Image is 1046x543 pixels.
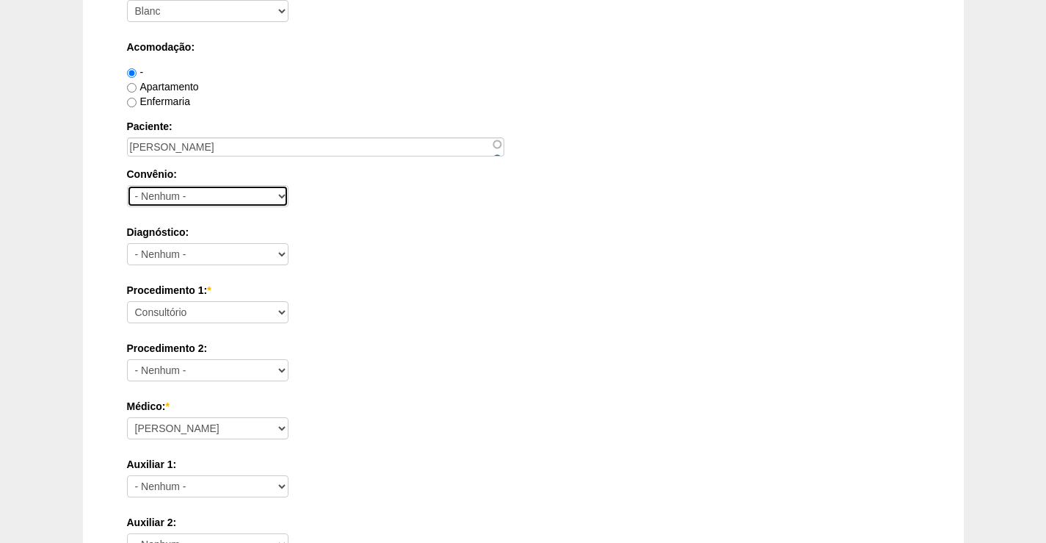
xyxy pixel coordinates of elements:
[127,283,920,298] label: Procedimento 1:
[127,66,144,78] label: -
[165,400,169,412] span: Este campo é obrigatório.
[127,341,920,356] label: Procedimento 2:
[127,167,920,181] label: Convênio:
[127,40,920,54] label: Acomodação:
[127,457,920,472] label: Auxiliar 1:
[207,284,211,296] span: Este campo é obrigatório.
[127,83,137,93] input: Apartamento
[127,399,920,414] label: Médico:
[127,81,199,93] label: Apartamento
[127,98,137,107] input: Enfermaria
[127,68,137,78] input: -
[127,225,920,240] label: Diagnóstico:
[127,515,920,530] label: Auxiliar 2:
[127,119,920,134] label: Paciente:
[127,96,190,107] label: Enfermaria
